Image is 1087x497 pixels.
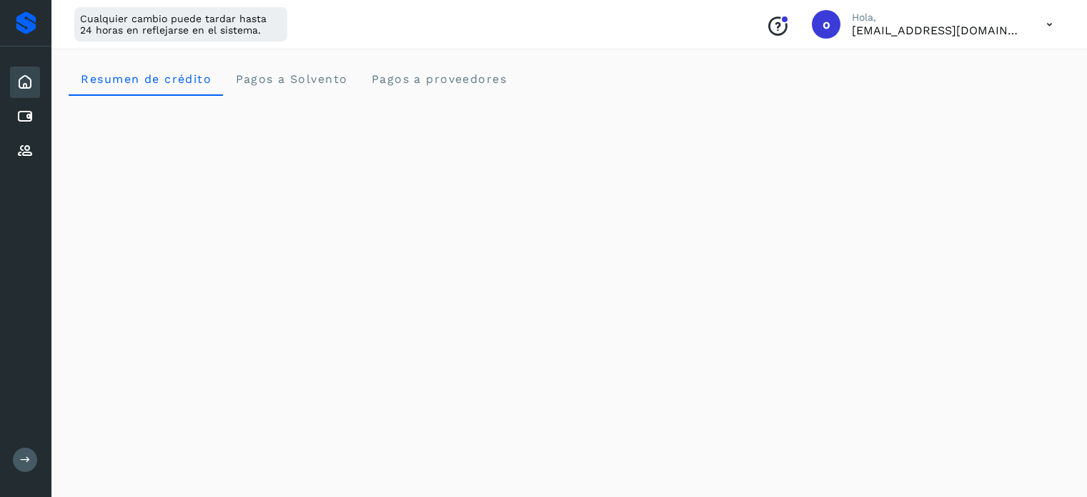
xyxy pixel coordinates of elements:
div: Inicio [10,67,40,98]
div: Proveedores [10,135,40,167]
div: Cuentas por pagar [10,101,40,132]
span: Resumen de crédito [80,72,212,86]
div: Cualquier cambio puede tardar hasta 24 horas en reflejarse en el sistema. [74,7,287,41]
span: Pagos a Solvento [234,72,347,86]
span: Pagos a proveedores [370,72,507,86]
p: orlando@rfllogistics.com.mx [852,24,1023,37]
p: Hola, [852,11,1023,24]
